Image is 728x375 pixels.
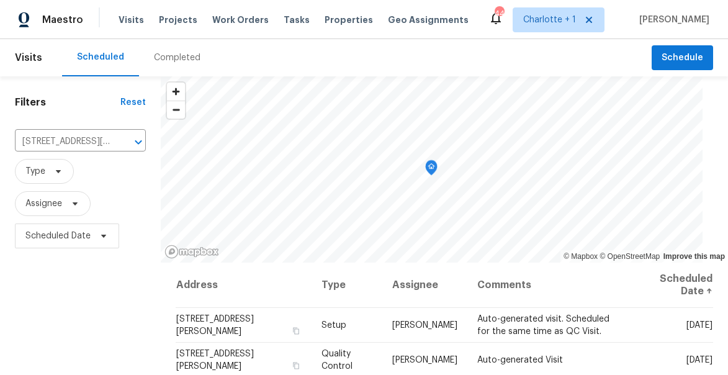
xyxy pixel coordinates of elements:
[477,356,563,364] span: Auto-generated Visit
[290,325,302,337] button: Copy Address
[161,76,703,263] canvas: Map
[119,14,144,26] span: Visits
[321,350,353,371] span: Quality Control
[212,14,269,26] span: Work Orders
[634,14,709,26] span: [PERSON_NAME]
[15,132,111,151] input: Search for an address...
[629,263,713,308] th: Scheduled Date ↑
[686,321,712,330] span: [DATE]
[600,252,660,261] a: OpenStreetMap
[176,315,254,336] span: [STREET_ADDRESS][PERSON_NAME]
[477,315,609,336] span: Auto-generated visit. Scheduled for the same time as QC Visit.
[662,50,703,66] span: Schedule
[159,14,197,26] span: Projects
[284,16,310,24] span: Tasks
[42,14,83,26] span: Maestro
[495,7,503,20] div: 44
[176,263,312,308] th: Address
[15,44,42,71] span: Visits
[25,230,91,242] span: Scheduled Date
[467,263,629,308] th: Comments
[167,83,185,101] button: Zoom in
[392,356,457,364] span: [PERSON_NAME]
[164,245,219,259] a: Mapbox homepage
[325,14,373,26] span: Properties
[392,321,457,330] span: [PERSON_NAME]
[523,14,576,26] span: Charlotte + 1
[25,197,62,210] span: Assignee
[15,96,120,109] h1: Filters
[686,356,712,364] span: [DATE]
[564,252,598,261] a: Mapbox
[120,96,146,109] div: Reset
[176,350,254,371] span: [STREET_ADDRESS][PERSON_NAME]
[290,360,302,371] button: Copy Address
[167,101,185,119] button: Zoom out
[652,45,713,71] button: Schedule
[154,52,200,64] div: Completed
[77,51,124,63] div: Scheduled
[130,133,147,151] button: Open
[425,160,438,179] div: Map marker
[663,252,725,261] a: Improve this map
[388,14,469,26] span: Geo Assignments
[321,321,346,330] span: Setup
[25,165,45,178] span: Type
[312,263,382,308] th: Type
[382,263,467,308] th: Assignee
